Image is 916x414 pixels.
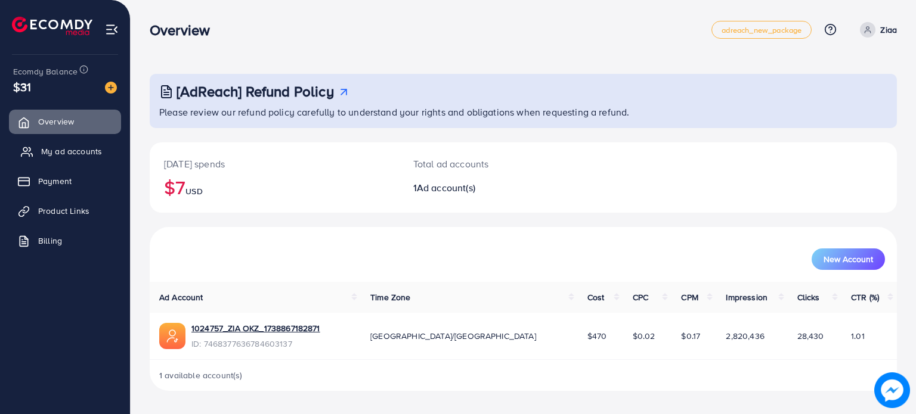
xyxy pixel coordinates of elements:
[370,330,536,342] span: [GEOGRAPHIC_DATA]/[GEOGRAPHIC_DATA]
[164,176,385,198] h2: $7
[9,110,121,133] a: Overview
[370,291,410,303] span: Time Zone
[413,157,571,171] p: Total ad accounts
[851,291,879,303] span: CTR (%)
[681,291,698,303] span: CPM
[38,116,74,127] span: Overview
[417,181,475,194] span: Ad account(s)
[105,82,117,94] img: image
[726,330,764,342] span: 2,820,436
[150,21,219,39] h3: Overview
[9,139,121,163] a: My ad accounts
[797,330,824,342] span: 28,430
[164,157,385,171] p: [DATE] spends
[633,291,648,303] span: CPC
[13,66,78,77] span: Ecomdy Balance
[13,78,31,95] span: $31
[587,330,607,342] span: $470
[41,145,102,157] span: My ad accounts
[9,169,121,193] a: Payment
[105,23,119,36] img: menu
[633,330,655,342] span: $0.02
[38,175,72,187] span: Payment
[681,330,700,342] span: $0.17
[851,330,865,342] span: 1.01
[159,323,185,349] img: ic-ads-acc.e4c84228.svg
[191,338,320,350] span: ID: 7468377636784603137
[413,182,571,194] h2: 1
[9,229,121,253] a: Billing
[38,205,89,217] span: Product Links
[185,185,202,197] span: USD
[855,22,897,38] a: Ziaa
[9,199,121,223] a: Product Links
[722,26,801,34] span: adreach_new_package
[159,105,890,119] p: Please review our refund policy carefully to understand your rights and obligations when requesti...
[159,291,203,303] span: Ad Account
[880,23,897,37] p: Ziaa
[824,255,873,263] span: New Account
[12,17,92,35] img: logo
[711,21,812,39] a: adreach_new_package
[726,291,768,303] span: Impression
[38,235,62,247] span: Billing
[587,291,605,303] span: Cost
[191,322,320,334] a: 1024757_ZIA OKZ_1738867182871
[874,372,910,408] img: image
[159,369,243,381] span: 1 available account(s)
[812,248,885,270] button: New Account
[797,291,820,303] span: Clicks
[177,83,334,100] h3: [AdReach] Refund Policy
